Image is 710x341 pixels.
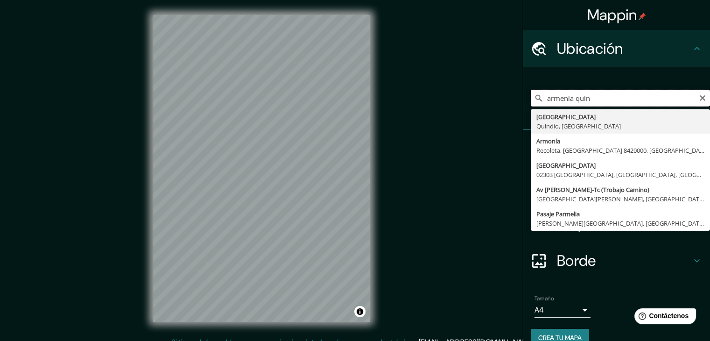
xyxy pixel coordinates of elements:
font: Pasaje Parmelia [536,210,580,218]
font: Armonía [536,137,560,145]
font: Av [PERSON_NAME]-Tc (Trobajo Camino) [536,185,649,194]
font: Borde [557,251,596,270]
font: A4 [534,305,544,315]
div: Borde [523,242,710,279]
iframe: Lanzador de widgets de ayuda [627,305,700,331]
font: [GEOGRAPHIC_DATA] [536,113,596,121]
canvas: Mapa [153,15,370,322]
font: Recoleta, [GEOGRAPHIC_DATA] 8420000, [GEOGRAPHIC_DATA] [536,146,709,155]
font: Mappin [587,5,637,25]
div: Estilo [523,167,710,205]
font: [GEOGRAPHIC_DATA] [536,161,596,170]
div: Patas [523,130,710,167]
font: Quindío, [GEOGRAPHIC_DATA] [536,122,621,130]
div: Disposición [523,205,710,242]
button: Activar o desactivar atribución [354,306,366,317]
font: Tamaño [534,295,554,302]
div: A4 [534,303,590,318]
img: pin-icon.png [639,13,646,20]
font: Ubicación [557,39,623,58]
input: Elige tu ciudad o zona [531,90,710,107]
div: Ubicación [523,30,710,67]
button: Claro [699,93,706,102]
